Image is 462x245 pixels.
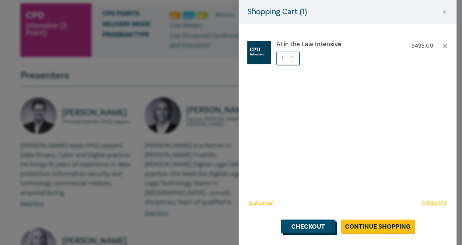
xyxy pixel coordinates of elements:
span: $ 435.00 [422,198,446,208]
span: Subtotal [249,198,274,208]
a: Checkout [281,220,335,233]
p: $ 435.00 [412,43,433,49]
a: AI in the Law Intensive [276,41,397,48]
input: 1 [276,52,300,65]
a: Continue Shopping [341,220,414,233]
img: CPD%20Intensive.jpg [247,41,271,64]
h5: Shopping Cart ( 1 ) [247,6,307,18]
button: Close [441,9,448,15]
